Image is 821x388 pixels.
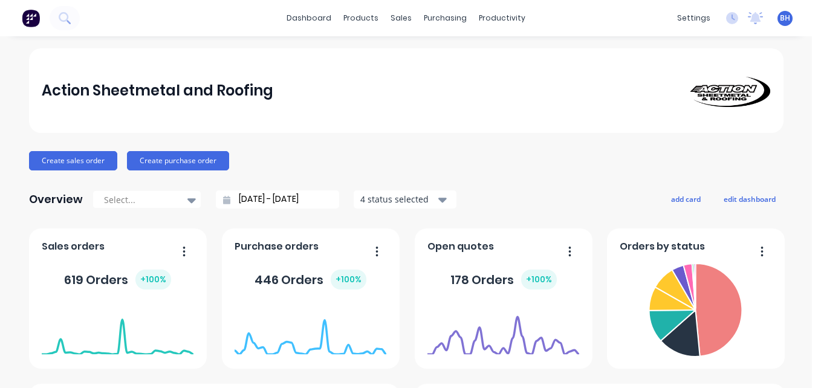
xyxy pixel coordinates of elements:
[281,9,337,27] a: dashboard
[337,9,385,27] div: products
[354,190,456,209] button: 4 status selected
[686,74,770,107] img: Action Sheetmetal and Roofing
[255,270,366,289] div: 446 Orders
[671,9,716,27] div: settings
[620,239,705,254] span: Orders by status
[663,191,709,207] button: add card
[418,9,473,27] div: purchasing
[473,9,531,27] div: productivity
[22,9,40,27] img: Factory
[64,270,171,289] div: 619 Orders
[42,79,273,103] div: Action Sheetmetal and Roofing
[135,270,171,289] div: + 100 %
[29,187,83,212] div: Overview
[427,239,494,254] span: Open quotes
[780,13,790,24] span: BH
[127,151,229,170] button: Create purchase order
[42,239,105,254] span: Sales orders
[331,270,366,289] div: + 100 %
[521,270,557,289] div: + 100 %
[360,193,436,205] div: 4 status selected
[235,239,319,254] span: Purchase orders
[450,270,557,289] div: 178 Orders
[385,9,418,27] div: sales
[716,191,784,207] button: edit dashboard
[29,151,117,170] button: Create sales order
